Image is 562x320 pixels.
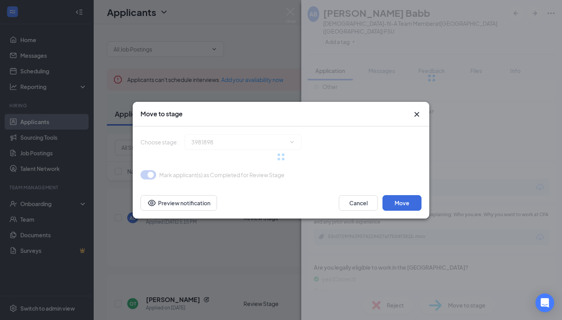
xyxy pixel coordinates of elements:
[140,110,183,118] h3: Move to stage
[535,293,554,312] div: Open Intercom Messenger
[339,195,378,211] button: Cancel
[412,110,421,119] button: Close
[147,198,157,208] svg: Eye
[382,195,421,211] button: Move
[412,110,421,119] svg: Cross
[140,195,217,211] button: Preview notificationEye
